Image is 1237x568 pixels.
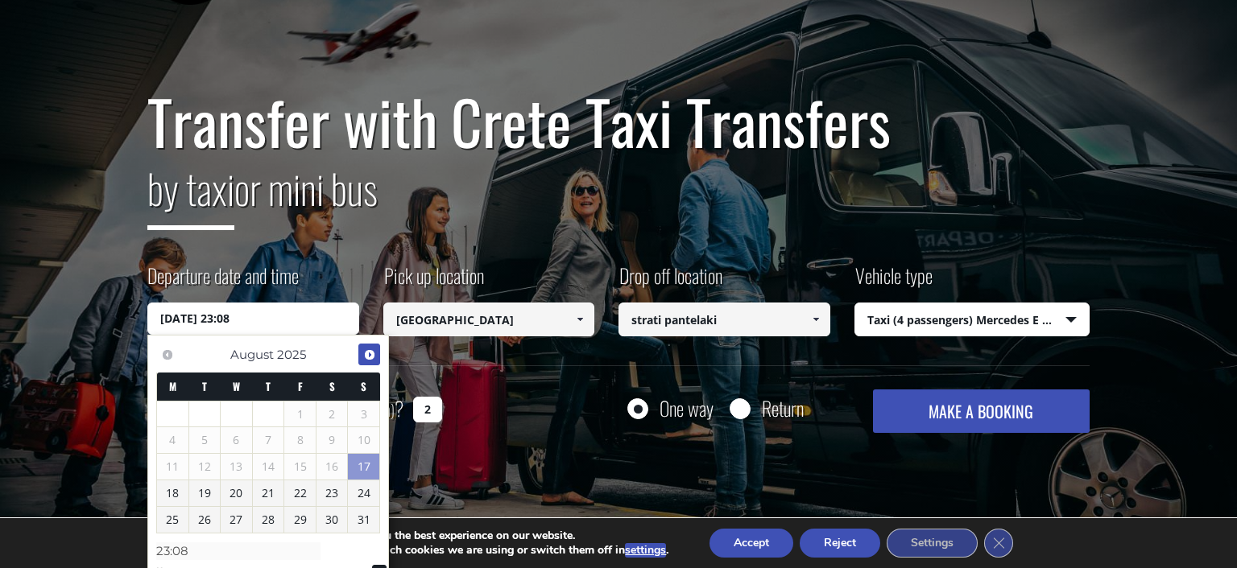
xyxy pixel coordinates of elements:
[189,454,221,480] span: 12
[618,261,722,303] label: Drop off location
[873,389,1090,433] button: MAKE A BOOKING
[762,398,804,418] label: Return
[383,261,484,303] label: Pick up location
[157,454,188,480] span: 11
[189,427,221,453] span: 5
[363,348,376,361] span: Next
[221,529,668,543] p: We are using cookies to give you the best experience on our website.
[800,529,880,558] button: Reject
[221,543,668,558] p: You can find out more about which cookies we are using or switch them off in .
[887,529,978,558] button: Settings
[383,303,595,336] input: Select pickup location
[189,480,221,506] a: 19
[253,507,284,533] a: 28
[984,529,1013,558] button: Close GDPR Cookie Banner
[284,427,316,453] span: 8
[277,347,306,362] span: 2025
[253,480,284,506] a: 21
[221,480,252,506] a: 20
[161,348,174,361] span: Previous
[284,454,316,480] span: 15
[316,507,348,533] a: 30
[253,427,284,453] span: 7
[157,480,188,506] a: 18
[316,480,348,506] a: 23
[233,378,240,394] span: Wednesday
[855,303,1090,337] span: Taxi (4 passengers) Mercedes E Class
[147,88,1090,155] h1: Transfer with Crete Taxi Transfers
[348,507,379,533] a: 31
[348,427,379,453] span: 10
[147,158,234,230] span: by taxi
[284,480,316,506] a: 22
[660,398,714,418] label: One way
[230,347,274,362] span: August
[284,507,316,533] a: 29
[316,401,348,427] span: 2
[625,543,666,558] button: settings
[567,303,594,336] a: Show All Items
[169,378,176,394] span: Monday
[202,378,207,394] span: Tuesday
[156,344,178,365] a: Previous
[253,454,284,480] span: 14
[854,261,933,303] label: Vehicle type
[618,303,830,336] input: Select drop-off location
[157,427,188,453] span: 4
[802,303,829,336] a: Show All Items
[316,427,348,453] span: 9
[147,261,299,303] label: Departure date and time
[329,378,335,394] span: Saturday
[157,507,188,533] a: 25
[221,427,252,453] span: 6
[221,454,252,480] span: 13
[361,378,366,394] span: Sunday
[298,378,303,394] span: Friday
[710,529,793,558] button: Accept
[348,454,379,480] a: 17
[348,401,379,427] span: 3
[284,401,316,427] span: 1
[358,344,380,365] a: Next
[221,507,252,533] a: 27
[189,507,221,533] a: 26
[266,378,271,394] span: Thursday
[147,155,1090,242] h2: or mini bus
[316,454,348,480] span: 16
[348,480,379,506] a: 24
